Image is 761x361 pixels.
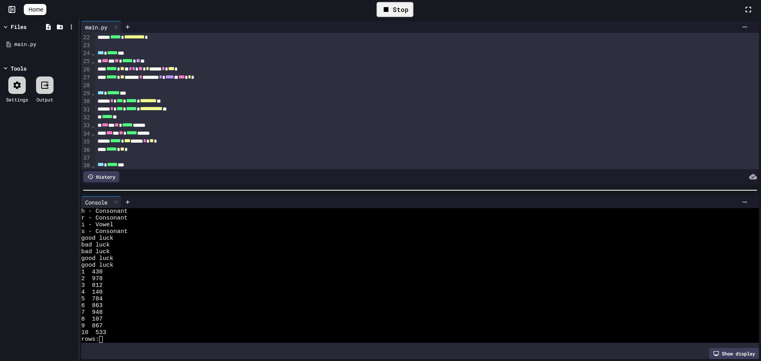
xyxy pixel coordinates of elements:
span: 6 863 [81,302,103,309]
div: Settings [6,96,28,103]
a: Home [24,4,46,15]
div: 29 [81,90,91,97]
div: 36 [81,146,91,154]
span: 5 784 [81,296,103,302]
div: 28 [81,82,91,90]
span: Fold line [91,162,95,169]
div: Show display [709,348,759,359]
span: 1 430 [81,269,103,275]
div: Output [36,96,53,103]
div: 22 [81,34,91,42]
span: Fold line [91,122,95,129]
span: Home [29,6,43,13]
div: 31 [81,106,91,114]
div: 32 [81,114,91,122]
span: 10 533 [81,329,106,336]
span: 8 107 [81,316,103,323]
div: Console [81,198,111,206]
div: Stop [377,2,413,17]
span: rows: [81,336,99,343]
span: r - Consonant [81,215,128,222]
span: Fold line [91,130,95,137]
div: main.py [81,21,121,33]
span: s - Consonant [81,228,128,235]
div: 24 [81,50,91,57]
div: 27 [81,74,91,82]
span: Fold line [91,90,95,96]
div: Console [81,196,121,208]
span: 4 140 [81,289,103,296]
span: 2 978 [81,275,103,282]
div: 23 [81,42,91,50]
div: History [83,171,119,182]
div: 30 [81,97,91,105]
div: main.py [14,40,76,48]
span: 3 812 [81,282,103,289]
span: 9 867 [81,323,103,329]
div: 34 [81,130,91,138]
div: main.py [81,23,111,31]
div: 26 [81,66,91,74]
span: good luck [81,235,113,242]
span: bad luck [81,248,110,255]
div: 33 [81,122,91,130]
span: bad luck [81,242,110,248]
span: i - Vowel [81,222,113,228]
span: Fold line [91,58,95,65]
div: 38 [81,162,91,170]
div: 37 [81,154,91,162]
div: 25 [81,57,91,65]
span: h - Consonant [81,208,128,215]
span: good luck [81,262,113,269]
span: 7 948 [81,309,103,316]
div: Tools [11,64,27,73]
div: 35 [81,138,91,146]
span: Fold line [91,50,95,56]
div: Files [11,23,27,31]
span: good luck [81,255,113,262]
